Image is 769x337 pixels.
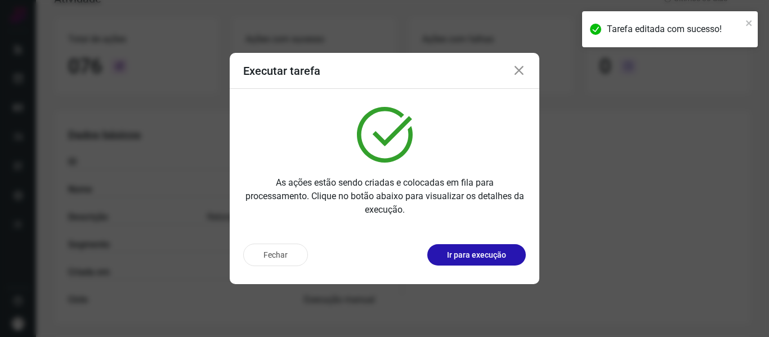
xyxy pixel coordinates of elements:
[745,16,753,29] button: close
[607,23,742,36] div: Tarefa editada com sucesso!
[243,176,526,217] p: As ações estão sendo criadas e colocadas em fila para processamento. Clique no botão abaixo para ...
[243,244,308,266] button: Fechar
[357,107,413,163] img: verified.svg
[447,249,506,261] p: Ir para execução
[243,64,320,78] h3: Executar tarefa
[427,244,526,266] button: Ir para execução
